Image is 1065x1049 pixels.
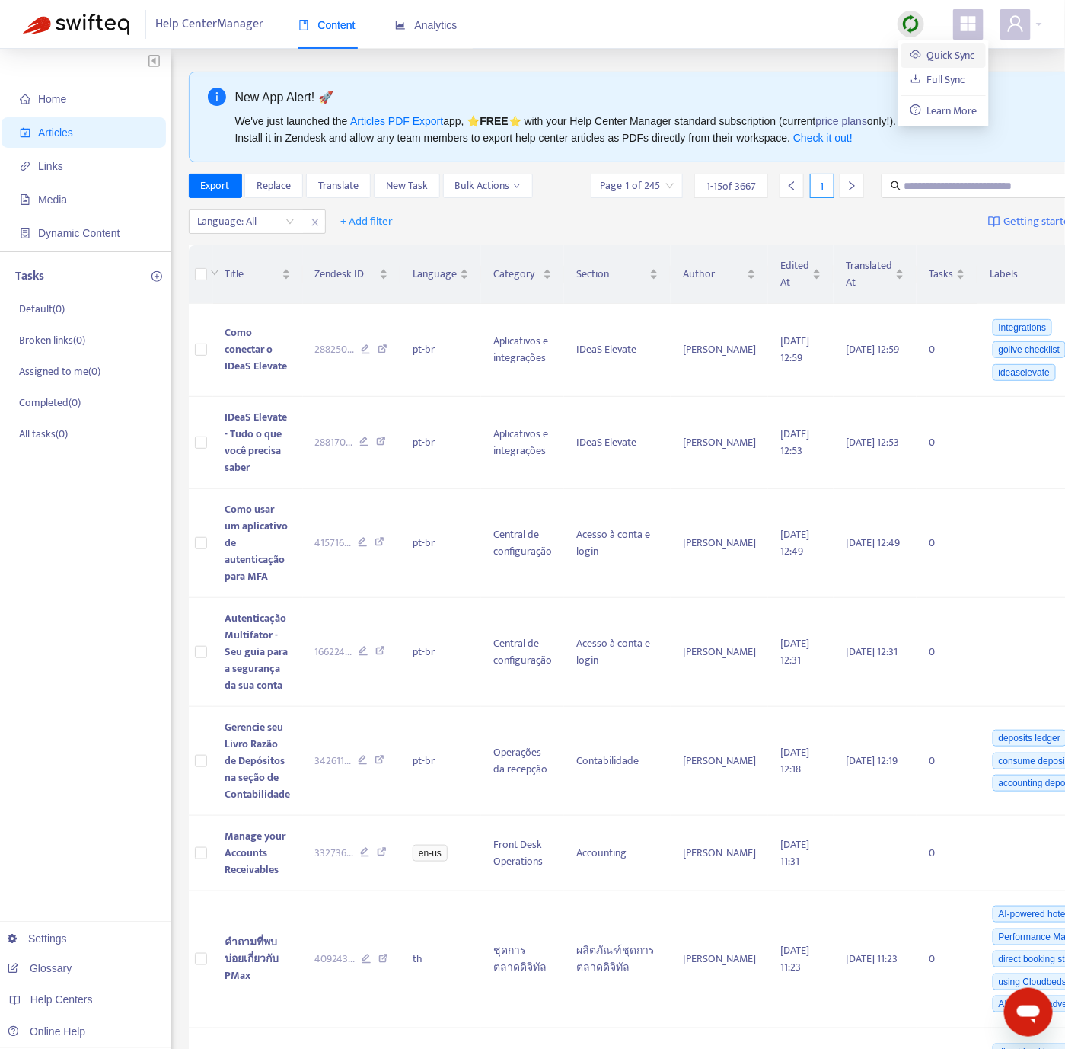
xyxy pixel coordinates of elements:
[780,425,809,459] span: [DATE] 12:53
[38,160,63,172] span: Links
[564,707,671,816] td: Contabilidade
[20,228,30,238] span: container
[315,753,352,769] span: 342611 ...
[210,268,219,277] span: down
[443,174,533,198] button: Bulk Actionsdown
[671,816,768,891] td: [PERSON_NAME]
[1004,988,1053,1037] iframe: Button to launch messaging window
[20,161,30,171] span: link
[793,132,853,144] a: Check it out!
[564,489,671,598] td: Acesso à conta e login
[780,836,809,870] span: [DATE] 11:31
[244,174,303,198] button: Replace
[201,177,230,194] span: Export
[156,10,264,39] span: Help Center Manager
[768,245,834,304] th: Edited At
[847,181,857,191] span: right
[303,245,401,304] th: Zendesk ID
[330,209,405,234] button: + Add filter
[8,1025,85,1038] a: Online Help
[564,245,671,304] th: Section
[315,341,355,358] span: 288250 ...
[993,319,1053,336] span: Integrations
[846,643,898,660] span: [DATE] 12:31
[901,14,920,34] img: sync.dc5367851b00ba804db3.png
[455,177,521,194] span: Bulk Actions
[917,304,977,397] td: 0
[929,266,953,283] span: Tasks
[400,707,481,816] td: pt-br
[1006,14,1025,33] span: user
[706,178,756,194] span: 1 - 15 of 3667
[480,115,508,127] b: FREE
[780,257,809,291] span: Edited At
[564,304,671,397] td: IDeaS Elevate
[917,598,977,707] td: 0
[564,891,671,1029] td: ผลิตภัณฑ์ชุดการตลาดดิจิทัล
[305,213,325,232] span: close
[671,598,768,707] td: [PERSON_NAME]
[816,115,868,127] a: price plans
[400,489,481,598] td: pt-br
[315,535,352,552] span: 415716 ...
[20,94,30,104] span: home
[891,181,901,191] span: search
[671,891,768,1029] td: [PERSON_NAME]
[910,46,975,64] a: Quick Sync
[780,635,809,669] span: [DATE] 12:31
[386,177,428,194] span: New Task
[481,489,564,598] td: Central de configuração
[564,598,671,707] td: Acesso à conta e login
[400,304,481,397] td: pt-br
[38,193,67,206] span: Media
[413,266,457,283] span: Language
[917,245,977,304] th: Tasks
[315,845,354,862] span: 332736 ...
[917,397,977,489] td: 0
[400,891,481,1029] td: th
[189,174,242,198] button: Export
[846,752,898,769] span: [DATE] 12:19
[810,174,834,198] div: 1
[225,827,286,878] span: Manage your Accounts Receivables
[225,408,288,476] span: IDeaS Elevate - Tudo o que você precisa saber
[917,816,977,891] td: 0
[910,71,965,88] a: Full Sync
[671,707,768,816] td: [PERSON_NAME]
[19,301,65,317] p: Default ( 0 )
[846,341,899,358] span: [DATE] 12:59
[225,501,289,585] span: Como usar um aplicativo de autenticação para MFA
[413,845,448,862] span: en-us
[341,213,394,231] span: + Add filter
[481,397,564,489] td: Aplicativos e integrações
[481,891,564,1029] td: ชุดการตลาดดิจิทัล
[400,397,481,489] td: pt-br
[671,397,768,489] td: [PERSON_NAME]
[564,816,671,891] td: Accounting
[493,266,540,283] span: Category
[395,19,458,31] span: Analytics
[671,489,768,598] td: [PERSON_NAME]
[834,245,917,304] th: Translated At
[315,951,356,967] span: 409243 ...
[481,816,564,891] td: Front Desk Operations
[395,20,406,30] span: area-chart
[780,332,809,366] span: [DATE] 12:59
[988,216,1000,228] img: image-link
[780,526,809,560] span: [DATE] 12:49
[225,933,279,984] span: คำถามที่พบบ่อยเกี่ยวกับ PMax
[225,324,288,375] span: Como conectar o IDeaS Elevate
[576,266,646,283] span: Section
[481,304,564,397] td: Aplicativos e integrações
[846,257,892,291] span: Translated At
[19,426,68,442] p: All tasks ( 0 )
[374,174,440,198] button: New Task
[917,489,977,598] td: 0
[481,245,564,304] th: Category
[671,245,768,304] th: Author
[564,397,671,489] td: IDeaS Elevate
[846,950,898,967] span: [DATE] 11:23
[481,707,564,816] td: Operações da recepção
[208,88,226,106] span: info-circle
[917,707,977,816] td: 0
